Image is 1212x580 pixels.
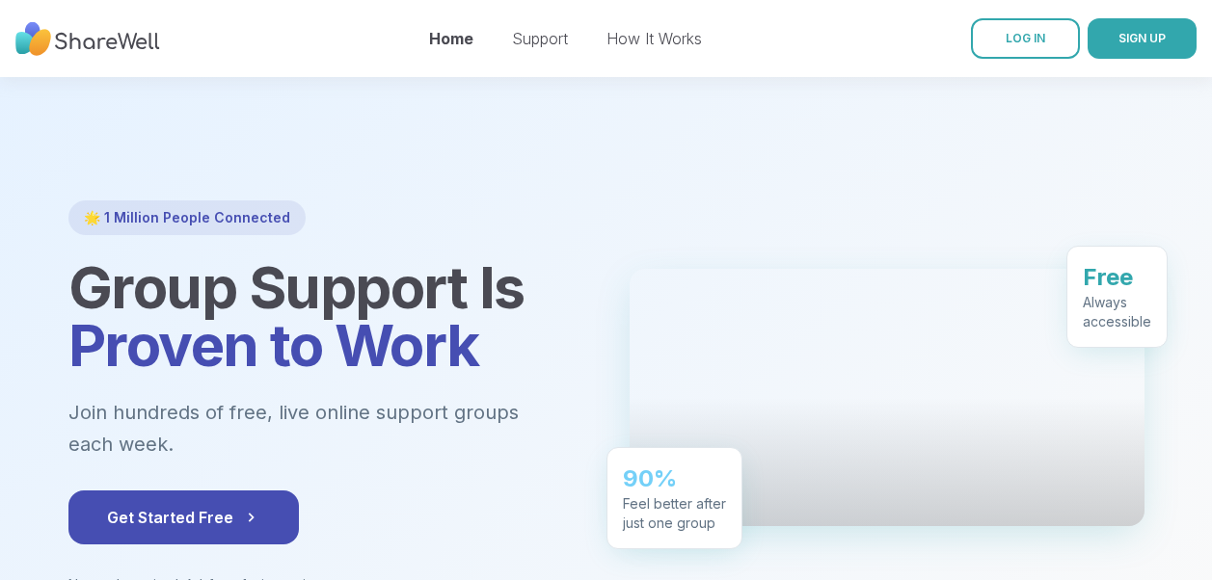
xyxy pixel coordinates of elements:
[1006,31,1045,45] span: LOG IN
[623,494,726,533] div: Feel better after just one group
[68,200,306,235] div: 🌟 1 Million People Connected
[107,506,260,529] span: Get Started Free
[68,490,299,544] button: Get Started Free
[68,258,583,374] h1: Group Support Is
[68,310,479,380] span: Proven to Work
[971,18,1080,59] a: LOG IN
[1083,293,1151,331] div: Always accessible
[606,29,702,48] a: How It Works
[512,29,568,48] a: Support
[623,463,726,494] div: 90%
[429,29,473,48] a: Home
[68,397,583,460] p: Join hundreds of free, live online support groups each week.
[15,13,160,66] img: ShareWell Nav Logo
[1118,31,1166,45] span: SIGN UP
[1088,18,1197,59] button: SIGN UP
[1083,262,1151,293] div: Free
